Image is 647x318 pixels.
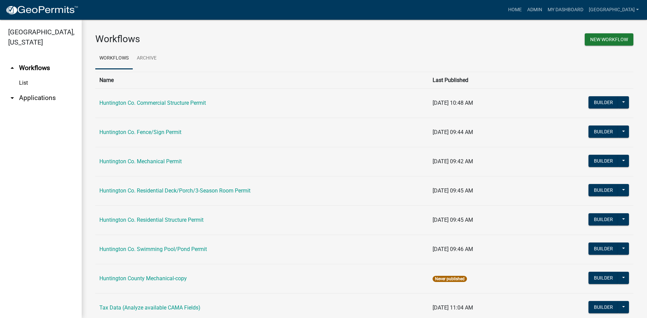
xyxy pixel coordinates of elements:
[433,100,473,106] span: [DATE] 10:48 AM
[588,184,618,196] button: Builder
[133,48,161,69] a: Archive
[588,213,618,225] button: Builder
[588,96,618,108] button: Builder
[433,304,473,311] span: [DATE] 11:04 AM
[99,246,207,252] a: Huntington Co. Swimming Pool/Pond Permit
[99,129,181,135] a: Huntington Co. Fence/Sign Permit
[428,72,530,88] th: Last Published
[433,187,473,194] span: [DATE] 09:45 AM
[433,129,473,135] span: [DATE] 09:44 AM
[95,33,359,45] h3: Workflows
[8,94,16,102] i: arrow_drop_down
[433,276,467,282] span: Never published
[99,304,200,311] a: Tax Data (Analyze available CAMA Fields)
[99,217,204,223] a: Huntington Co. Residential Structure Permit
[99,158,182,165] a: Huntington Co. Mechanical Permit
[433,246,473,252] span: [DATE] 09:46 AM
[588,125,618,138] button: Builder
[433,158,473,165] span: [DATE] 09:42 AM
[505,3,524,16] a: Home
[95,72,428,88] th: Name
[99,100,206,106] a: Huntington Co. Commercial Structure Permit
[588,301,618,313] button: Builder
[433,217,473,223] span: [DATE] 09:45 AM
[524,3,545,16] a: Admin
[585,33,633,46] button: New Workflow
[99,187,250,194] a: Huntington Co. Residential Deck/Porch/3-Season Room Permit
[95,48,133,69] a: Workflows
[545,3,586,16] a: My Dashboard
[588,242,618,255] button: Builder
[586,3,642,16] a: [GEOGRAPHIC_DATA]
[588,155,618,167] button: Builder
[99,275,187,282] a: Huntington County Mechanical-copy
[588,272,618,284] button: Builder
[8,64,16,72] i: arrow_drop_up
